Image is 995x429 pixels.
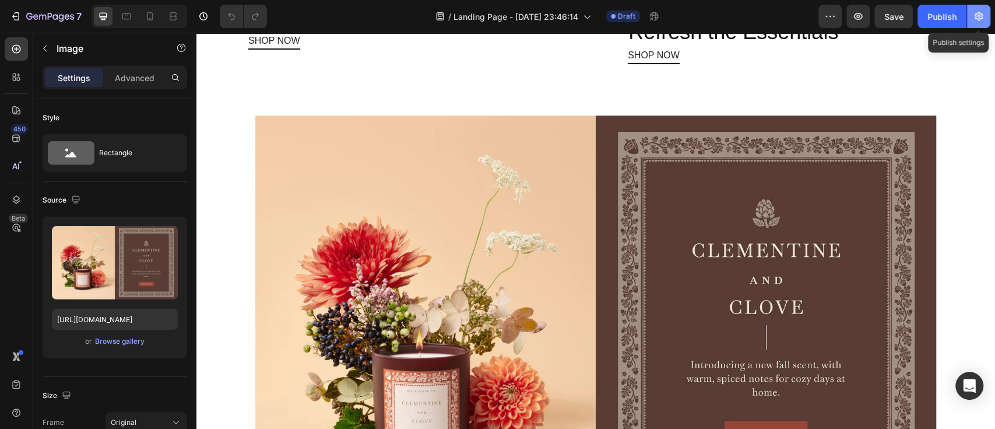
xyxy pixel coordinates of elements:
[448,11,451,23] span: /
[955,372,983,400] div: Open Intercom Messenger
[43,193,83,208] div: Source
[927,11,957,23] div: Publish
[52,309,178,330] input: https://example.com/image.jpg
[115,72,154,84] p: Advanced
[85,334,92,348] span: or
[5,5,87,28] button: 7
[43,417,64,428] label: Frame
[43,113,59,123] div: Style
[95,336,145,347] div: Browse gallery
[196,33,995,429] iframe: Design area
[58,72,90,84] p: Settings
[453,11,578,23] span: Landing Page - [DATE] 23:46:14
[99,139,170,166] div: Rectangle
[9,214,28,223] div: Beta
[111,417,136,428] span: Original
[57,41,156,55] p: Image
[618,11,635,22] span: Draft
[884,12,903,22] span: Save
[94,336,145,347] button: Browse gallery
[874,5,913,28] button: Save
[917,5,966,28] button: Publish
[52,226,178,299] img: preview-image
[220,5,267,28] div: Undo/Redo
[11,124,28,134] div: 450
[76,9,82,23] p: 7
[43,388,73,404] div: Size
